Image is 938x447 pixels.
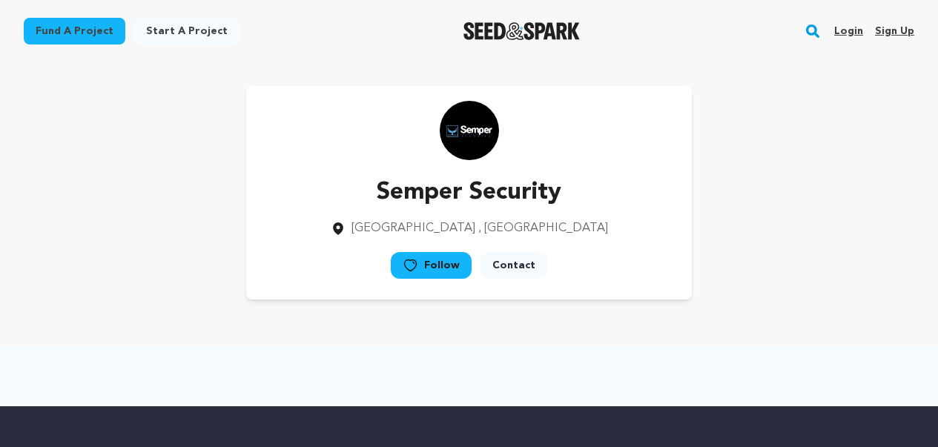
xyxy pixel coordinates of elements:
[480,252,547,279] a: Contact
[351,222,475,234] span: [GEOGRAPHIC_DATA]
[391,252,472,279] a: Follow
[134,18,240,44] a: Start a project
[24,18,125,44] a: Fund a project
[331,175,608,211] p: Semper Security
[463,22,580,40] img: Seed&Spark Logo Dark Mode
[875,19,914,43] a: Sign up
[440,101,499,160] img: https://seedandspark-static.s3.us-east-2.amazonaws.com/images/User/001/877/459/medium/Semper%20Lo...
[834,19,863,43] a: Login
[463,22,580,40] a: Seed&Spark Homepage
[478,222,608,234] span: , [GEOGRAPHIC_DATA]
